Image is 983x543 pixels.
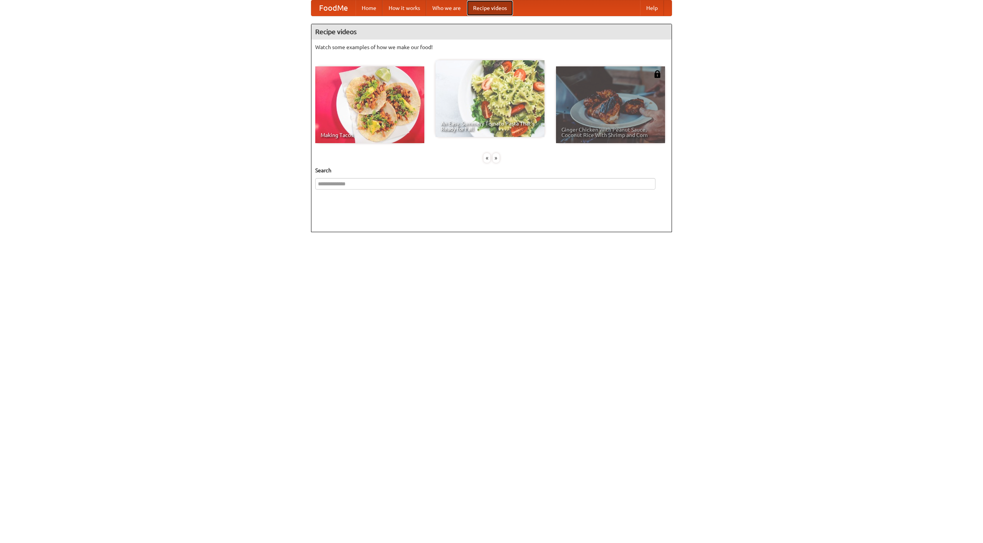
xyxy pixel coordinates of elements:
div: « [483,153,490,163]
span: An Easy, Summery Tomato Pasta That's Ready for Fall [441,121,539,132]
div: » [493,153,500,163]
a: Who we are [426,0,467,16]
h5: Search [315,167,668,174]
h4: Recipe videos [311,24,672,40]
a: FoodMe [311,0,356,16]
a: How it works [382,0,426,16]
a: Home [356,0,382,16]
a: An Easy, Summery Tomato Pasta That's Ready for Fall [435,60,544,137]
p: Watch some examples of how we make our food! [315,43,668,51]
img: 483408.png [654,70,661,78]
a: Making Tacos [315,66,424,143]
a: Recipe videos [467,0,513,16]
a: Help [640,0,664,16]
span: Making Tacos [321,132,419,138]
